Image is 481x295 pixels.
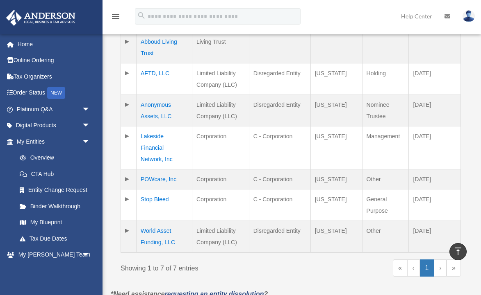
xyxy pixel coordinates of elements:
[11,230,98,247] a: Tax Due Dates
[11,198,98,214] a: Binder Walkthrough
[47,87,65,99] div: NEW
[137,126,192,169] td: Lakeside Financial Network, Inc
[362,221,409,253] td: Other
[463,10,475,22] img: User Pic
[192,63,249,95] td: Limited Liability Company (LLC)
[6,68,103,85] a: Tax Organizers
[121,259,285,274] div: Showing 1 to 7 of 7 entries
[6,117,103,134] a: Digital Productsarrow_drop_down
[4,10,78,26] img: Anderson Advisors Platinum Portal
[249,63,310,95] td: Disregarded Entity
[111,11,121,21] i: menu
[192,169,249,189] td: Corporation
[409,221,461,253] td: [DATE]
[249,189,310,221] td: C - Corporation
[409,189,461,221] td: [DATE]
[192,126,249,169] td: Corporation
[137,32,192,63] td: Abboud Living Trust
[192,32,249,63] td: Living Trust
[137,95,192,126] td: Anonymous Assets, LLC
[6,133,98,150] a: My Entitiesarrow_drop_down
[310,169,362,189] td: [US_STATE]
[6,101,103,117] a: Platinum Q&Aarrow_drop_down
[192,221,249,253] td: Limited Liability Company (LLC)
[453,246,463,256] i: vertical_align_top
[137,11,146,20] i: search
[11,150,94,166] a: Overview
[6,85,103,101] a: Order StatusNEW
[82,101,98,118] span: arrow_drop_down
[310,126,362,169] td: [US_STATE]
[192,95,249,126] td: Limited Liability Company (LLC)
[137,63,192,95] td: AFTD, LLC
[82,117,98,134] span: arrow_drop_down
[137,189,192,221] td: Stop Bleed
[6,247,103,263] a: My [PERSON_NAME] Teamarrow_drop_down
[6,263,103,279] a: My Documentsarrow_drop_down
[6,52,103,69] a: Online Ordering
[249,169,310,189] td: C - Corporation
[111,14,121,21] a: menu
[362,169,409,189] td: Other
[409,63,461,95] td: [DATE]
[310,189,362,221] td: [US_STATE]
[362,189,409,221] td: General Purpose
[393,259,407,277] a: First
[11,166,98,182] a: CTA Hub
[409,126,461,169] td: [DATE]
[137,221,192,253] td: World Asset Funding, LLC
[310,63,362,95] td: [US_STATE]
[6,36,103,52] a: Home
[449,243,467,260] a: vertical_align_top
[409,169,461,189] td: [DATE]
[249,95,310,126] td: Disregarded Entity
[249,126,310,169] td: C - Corporation
[137,169,192,189] td: POWcare, Inc
[362,126,409,169] td: Management
[310,221,362,253] td: [US_STATE]
[82,133,98,150] span: arrow_drop_down
[362,95,409,126] td: Nominee Trustee
[11,182,98,198] a: Entity Change Request
[310,95,362,126] td: [US_STATE]
[82,263,98,279] span: arrow_drop_down
[82,247,98,263] span: arrow_drop_down
[11,214,98,231] a: My Blueprint
[409,95,461,126] td: [DATE]
[362,63,409,95] td: Holding
[249,221,310,253] td: Disregarded Entity
[192,189,249,221] td: Corporation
